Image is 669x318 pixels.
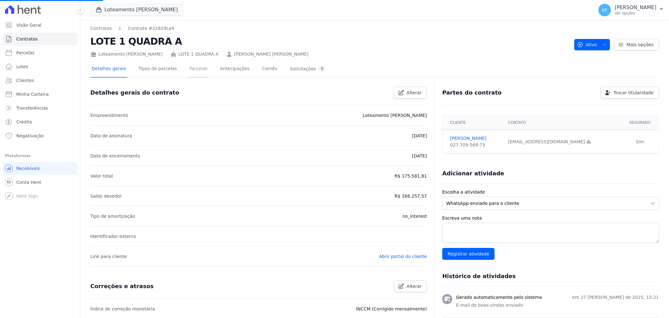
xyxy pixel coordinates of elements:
p: em 27 [PERSON_NAME] de 2025, 15:21 [572,294,659,301]
span: Lotes [16,63,28,70]
span: Trocar titularidade [613,90,654,96]
p: [PERSON_NAME] [615,4,656,11]
span: Recebíveis [16,165,40,172]
a: Antecipações [219,61,251,78]
a: Tipos de parcelas [137,61,178,78]
h3: Adicionar atividade [442,170,504,177]
td: Sim [621,130,659,154]
nav: Breadcrumb [90,25,569,32]
a: Visão Geral [3,19,77,31]
a: Alterar [394,87,427,99]
a: Contratos [90,25,112,32]
div: [EMAIL_ADDRESS][DOMAIN_NAME] [508,139,618,145]
a: Mais opções [614,39,659,50]
span: Crédito [16,119,32,125]
a: [PERSON_NAME] [450,135,501,142]
div: Loteamento [PERSON_NAME] [90,51,163,58]
h3: Histórico de atividades [442,272,516,280]
button: Ativo [574,39,610,50]
span: Visão Geral [16,22,41,28]
p: INCCM (Corrigido mensalmente) [356,305,427,313]
h3: Gerado automaticamente pelo sistema [456,294,542,301]
div: 027.709.569-73 [450,142,501,148]
th: Contato [504,115,621,130]
a: Transferências [3,102,77,114]
span: Ativo [577,39,597,50]
a: Crédito [3,116,77,128]
button: KF [PERSON_NAME] Ver opções [593,1,669,19]
p: Saldo devedor [90,192,122,200]
div: 0 [318,66,326,72]
span: Transferências [16,105,48,111]
a: Abrir portal do cliente [379,254,427,259]
p: Ver opções [615,11,656,16]
span: KF [602,8,607,12]
span: Minha Carteira [16,91,49,97]
a: Parcelas [188,61,209,78]
h2: LOTE 1 QUADRA A [90,34,569,48]
p: R$ 166.257,57 [395,192,427,200]
p: Identificador externo [90,233,136,240]
p: Empreendimento [90,112,128,119]
p: Loteamento [PERSON_NAME] [363,112,427,119]
div: Plataformas [5,152,75,160]
span: Conta Hent [16,179,41,185]
p: [DATE] [412,132,427,140]
a: Trocar titularidade [601,87,659,99]
a: Negativação [3,129,77,142]
h3: Partes do contrato [442,89,502,96]
th: Cliente [443,115,504,130]
h3: Correções e atrasos [90,282,154,290]
label: Escolha a atividade [442,189,659,195]
a: Detalhes gerais [90,61,127,78]
span: Parcelas [16,50,35,56]
span: Contratos [16,36,38,42]
a: Lotes [3,60,77,73]
input: Registrar atividade [442,248,495,260]
a: Parcelas [3,47,77,59]
nav: Breadcrumb [90,25,174,32]
p: no_interest [402,212,427,220]
a: Recebíveis [3,162,77,175]
a: [PERSON_NAME] [PERSON_NAME] [234,51,309,58]
p: Data de assinatura [90,132,132,140]
a: Alterar [394,280,427,292]
span: Alterar [407,283,422,289]
a: Contratos [3,33,77,45]
span: Mais opções [627,41,654,48]
p: [DATE] [412,152,427,160]
h3: Detalhes gerais do contrato [90,89,179,96]
p: E-mail de boas-vindas enviado [456,302,659,309]
div: Solicitações [290,66,326,72]
a: Minha Carteira [3,88,77,101]
label: Escreva uma nota [442,215,659,222]
p: R$ 175.581,81 [395,172,427,180]
a: Clientes [3,74,77,87]
p: Índice de correção monetária [90,305,155,313]
button: Loteamento [PERSON_NAME] [90,4,183,16]
p: Link para cliente [90,253,127,260]
p: Valor total [90,172,113,180]
span: Negativação [16,133,44,139]
span: Clientes [16,77,34,84]
p: Tipo de amortização [90,212,135,220]
a: Contrato #22829ca9 [128,25,174,32]
a: Solicitações0 [289,61,327,78]
th: Segurado [621,115,659,130]
p: Data de encerramento [90,152,140,160]
a: LOTE 1 QUADRA A [178,51,219,58]
a: Carnês [261,61,279,78]
a: Conta Hent [3,176,77,189]
span: Alterar [407,90,422,96]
